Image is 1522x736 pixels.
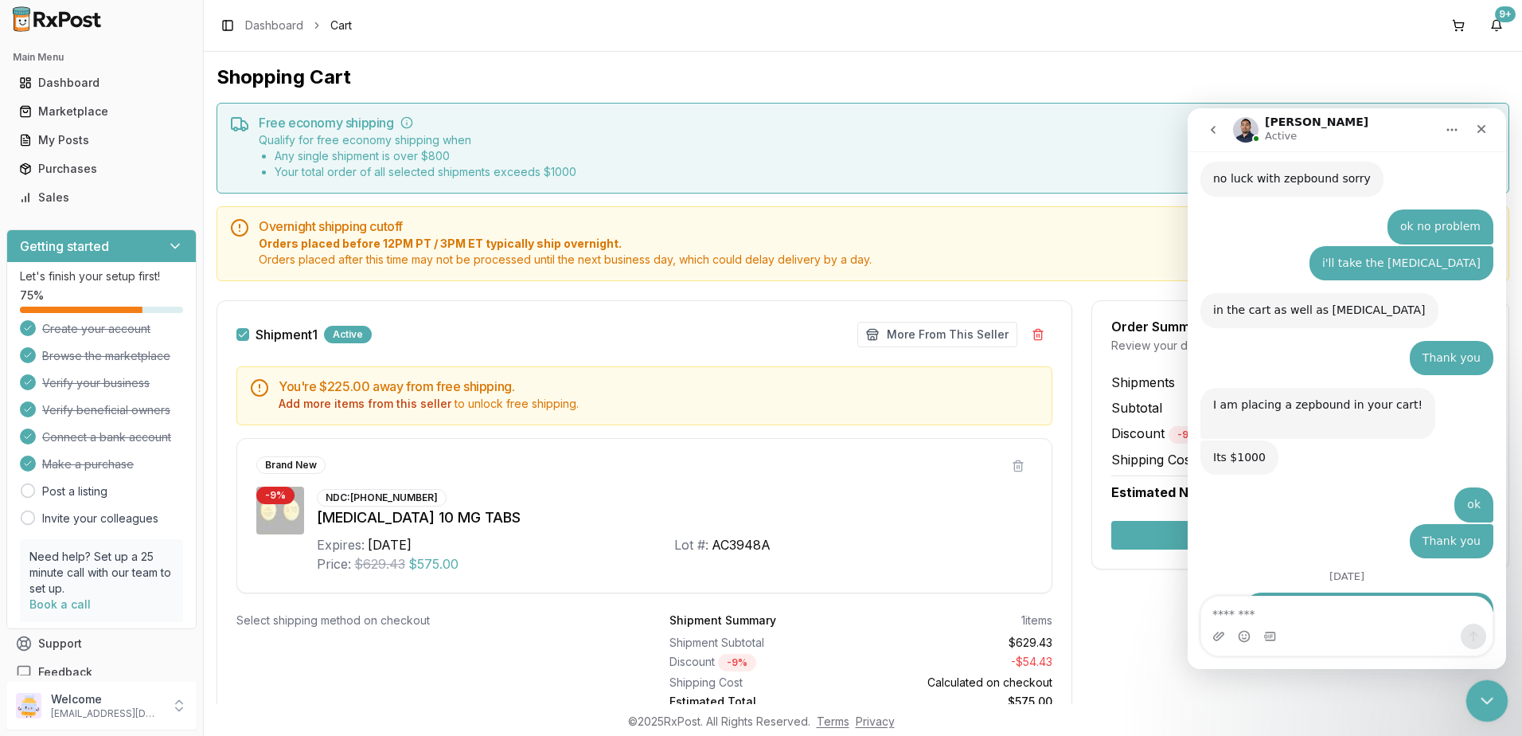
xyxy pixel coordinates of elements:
[13,97,190,126] a: Marketplace
[1111,338,1489,354] div: Review your details before checkout
[236,613,619,628] div: Select shipping method on checkout
[6,156,197,182] button: Purchases
[20,237,109,256] h3: Getting started
[259,220,1496,233] h5: Overnight shipping cutoff
[16,693,41,718] img: User avatar
[6,658,197,687] button: Feedback
[669,675,854,691] div: Shipping Cost
[6,127,197,153] button: My Posts
[6,185,197,210] button: Sales
[42,402,170,418] span: Verify beneficial owners
[19,190,184,206] div: Sales
[317,554,351,574] div: Price:
[1484,13,1509,38] button: 9+
[279,396,451,412] button: Add more items from this seller
[1169,426,1207,444] div: - 9 %
[856,714,895,728] a: Privacy
[279,380,1039,393] h5: You're $225.00 away from free shipping.
[42,348,170,364] span: Browse the marketplace
[1111,521,1489,550] button: Secure Checkout
[712,535,771,554] div: AC3948A
[19,161,184,177] div: Purchases
[324,326,372,343] div: Active
[354,554,405,574] span: $629.43
[13,69,190,97] a: Dashboard
[19,104,184,119] div: Marketplace
[245,18,352,33] nav: breadcrumb
[317,507,1032,529] div: [MEDICAL_DATA] 10 MG TABS
[76,522,88,534] button: Gif picker
[29,549,174,597] p: Need help? Set up a 25 minute call with our team to set up.
[42,321,150,337] span: Create your account
[42,456,134,472] span: Make a purchase
[1111,320,1489,333] div: Order Summary
[245,18,303,33] a: Dashboard
[674,535,708,554] div: Lot #:
[867,694,1052,710] div: $575.00
[1111,398,1162,417] span: Subtotal
[259,132,576,180] div: Qualify for free economy shipping when
[6,6,108,32] img: RxPost Logo
[50,522,63,534] button: Emoji picker
[718,654,756,671] div: - 9 %
[42,483,107,499] a: Post a listing
[13,126,190,155] a: My Posts
[275,148,576,164] li: Any single shipment is over $ 800
[13,155,190,183] a: Purchases
[275,164,576,180] li: Your total order of all selected shipments exceeds $ 1000
[6,99,197,124] button: Marketplace
[42,511,158,527] a: Invite your colleagues
[25,522,37,534] button: Upload attachment
[408,554,459,574] span: $575.00
[857,322,1017,347] button: More From This Seller
[867,654,1052,671] div: - $54.43
[1111,450,1195,469] span: Shipping Cost
[368,535,412,554] div: [DATE]
[256,487,295,504] div: - 9 %
[256,456,326,474] div: Brand New
[273,515,299,541] button: Send a message…
[317,489,447,507] div: NDC: [PHONE_NUMBER]
[20,268,183,284] p: Let's finish your setup first!
[217,65,1509,90] h1: Shopping Cart
[19,75,184,91] div: Dashboard
[1466,680,1508,722] iframe: Intercom live chat
[1495,6,1516,22] div: 9+
[42,429,171,445] span: Connect a bank account
[51,707,162,720] p: [EMAIL_ADDRESS][DOMAIN_NAME]
[669,613,776,628] div: Shipment Summary
[19,132,184,148] div: My Posts
[13,484,306,578] div: LUIS says…
[867,635,1052,651] div: $629.43
[6,70,197,96] button: Dashboard
[1111,425,1207,441] span: Discount
[256,487,304,534] img: Jardiance 10 MG TABS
